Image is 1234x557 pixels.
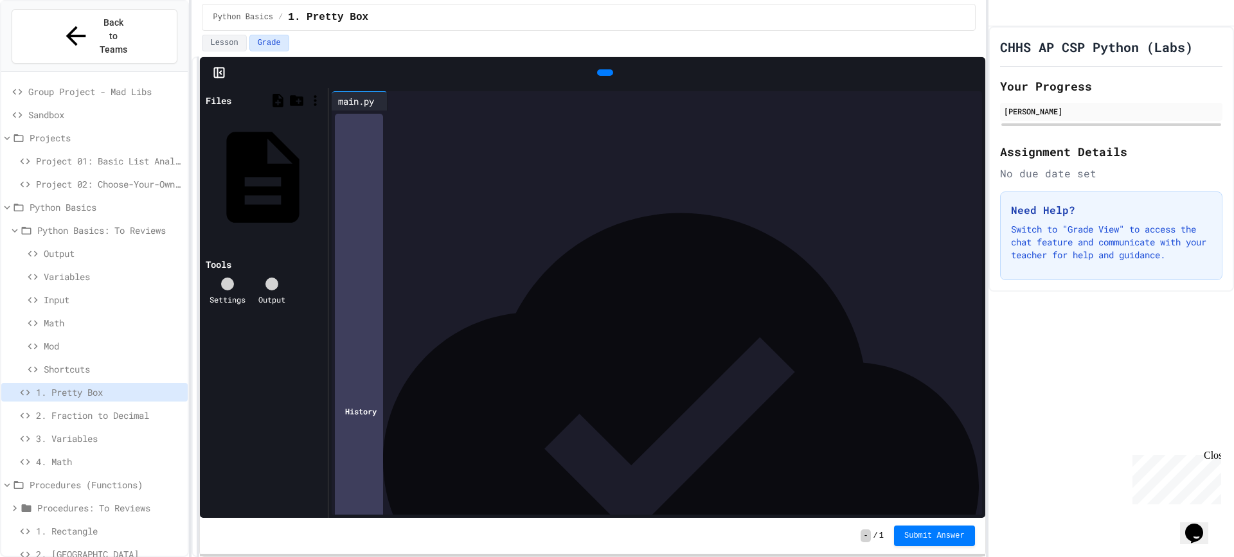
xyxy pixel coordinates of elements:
[12,9,177,64] button: Back to Teams
[332,91,388,111] div: main.py
[1180,506,1221,544] iframe: chat widget
[36,385,183,399] span: 1. Pretty Box
[894,526,975,546] button: Submit Answer
[28,108,183,121] span: Sandbox
[44,362,183,376] span: Shortcuts
[44,293,183,306] span: Input
[1000,166,1222,181] div: No due date set
[332,94,380,108] div: main.py
[879,531,884,541] span: 1
[278,12,283,22] span: /
[288,10,368,25] span: 1. Pretty Box
[5,5,89,82] div: Chat with us now!Close
[1000,77,1222,95] h2: Your Progress
[1004,105,1219,117] div: [PERSON_NAME]
[1011,202,1212,218] h3: Need Help?
[44,247,183,260] span: Output
[206,94,231,107] div: Files
[44,339,183,353] span: Mod
[98,16,129,57] span: Back to Teams
[30,478,183,491] span: Procedures (Functions)
[36,432,183,445] span: 3. Variables
[36,154,183,168] span: Project 01: Basic List Analysis
[28,85,183,98] span: Group Project - Mad Libs
[36,177,183,191] span: Project 02: Choose-Your-Own Adventure
[37,501,183,515] span: Procedures: To Reviews
[36,524,183,538] span: 1. Rectangle
[249,35,289,51] button: Grade
[1000,38,1193,56] h1: CHHS AP CSP Python (Labs)
[37,224,183,237] span: Python Basics: To Reviews
[873,531,878,541] span: /
[1000,143,1222,161] h2: Assignment Details
[202,35,246,51] button: Lesson
[30,131,183,145] span: Projects
[210,294,246,305] div: Settings
[1011,223,1212,261] p: Switch to "Grade View" to access the chat feature and communicate with your teacher for help and ...
[36,409,183,422] span: 2. Fraction to Decimal
[258,294,285,305] div: Output
[861,529,870,542] span: -
[30,200,183,214] span: Python Basics
[206,258,231,271] div: Tools
[44,270,183,283] span: Variables
[213,12,273,22] span: Python Basics
[36,455,183,468] span: 4. Math
[44,316,183,330] span: Math
[904,531,965,541] span: Submit Answer
[1127,450,1221,504] iframe: chat widget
